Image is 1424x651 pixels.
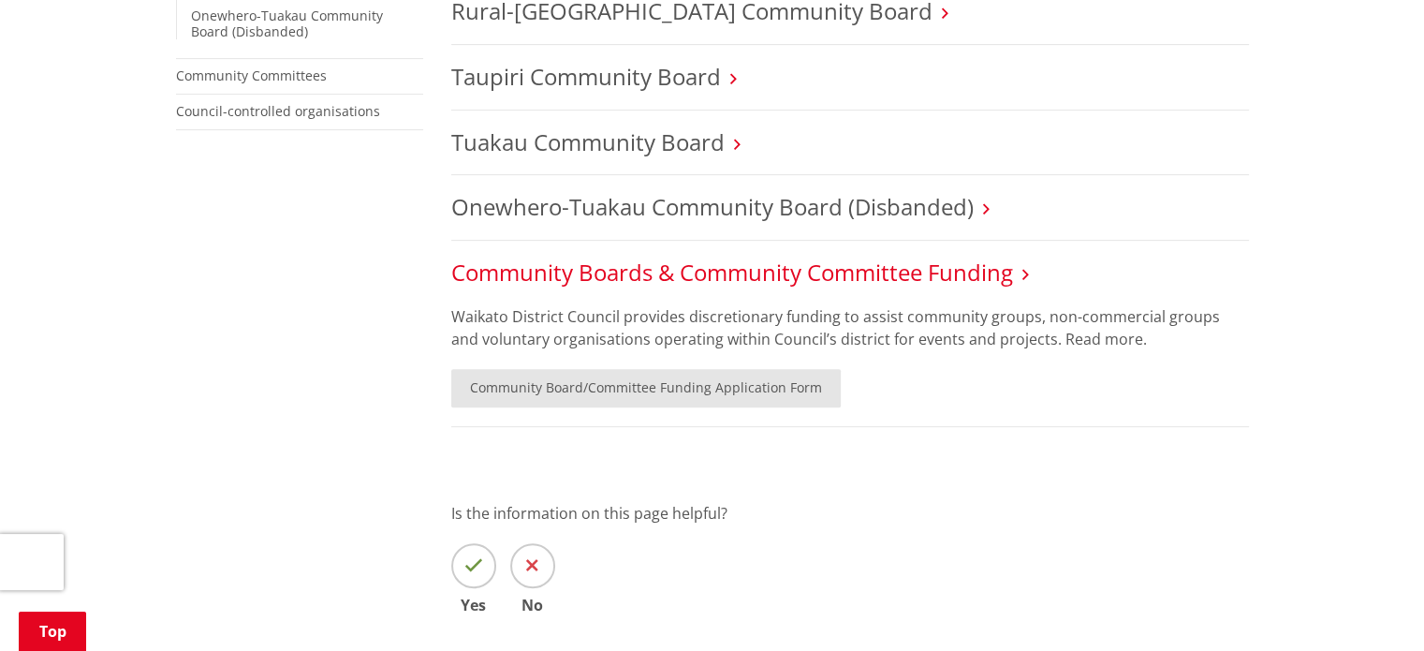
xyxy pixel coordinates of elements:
[451,191,974,222] a: Onewhero-Tuakau Community Board (Disbanded)
[451,61,721,92] a: Taupiri Community Board
[451,257,1013,288] a: Community Boards & Community Committee Funding
[451,502,1249,525] p: Is the information on this page helpful?
[451,305,1249,350] p: Waikato District Council provides discretionary funding to assist community groups, non-commercia...
[176,102,380,120] a: Council-controlled organisations
[191,7,383,40] a: Onewhero-Tuakau Community Board (Disbanded)
[451,369,841,407] a: Community Board/Committee Funding Application Form
[451,126,725,157] a: Tuakau Community Board
[451,598,496,613] span: Yes
[1338,572,1405,640] iframe: Messenger Launcher
[176,67,327,84] a: Community Committees
[19,612,86,651] a: Top
[510,598,555,613] span: No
